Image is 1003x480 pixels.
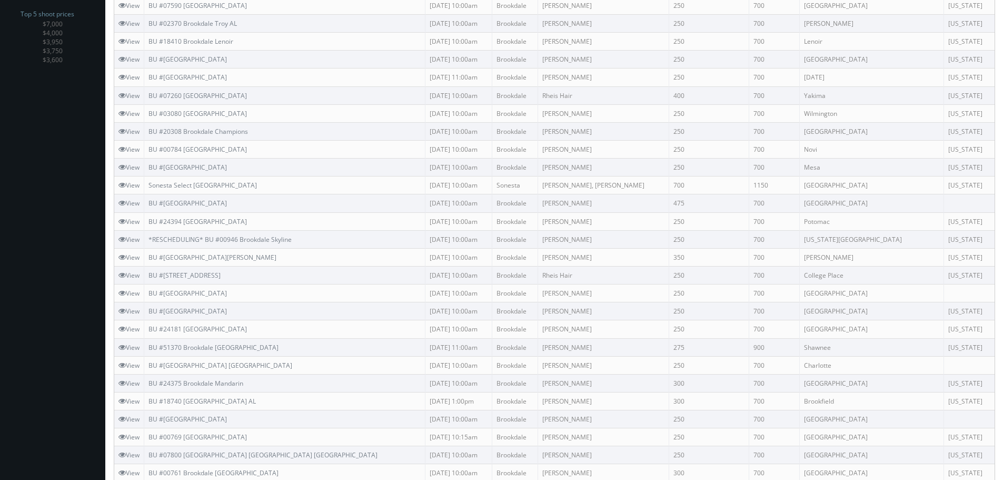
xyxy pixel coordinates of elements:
td: [US_STATE] [944,320,995,338]
a: BU #[GEOGRAPHIC_DATA] [148,289,227,298]
td: [PERSON_NAME] [538,51,669,68]
td: 700 [749,410,800,428]
td: Brookdale [492,374,538,392]
a: BU #07590 [GEOGRAPHIC_DATA] [148,1,247,10]
td: Brookdale [492,338,538,356]
td: [DATE] 10:00am [425,266,492,284]
td: Brookdale [492,428,538,446]
a: View [118,1,140,10]
td: 250 [669,104,749,122]
td: [PERSON_NAME] [538,302,669,320]
a: View [118,55,140,64]
td: [US_STATE] [944,266,995,284]
td: [PERSON_NAME] [538,285,669,302]
a: View [118,127,140,136]
td: [PERSON_NAME] [538,446,669,464]
td: Brookdale [492,104,538,122]
td: 250 [669,14,749,32]
td: [GEOGRAPHIC_DATA] [800,302,944,320]
td: [GEOGRAPHIC_DATA] [800,374,944,392]
td: [PERSON_NAME] [538,33,669,51]
a: View [118,73,140,82]
a: View [118,343,140,352]
td: Brookdale [492,392,538,410]
td: [PERSON_NAME] [538,230,669,248]
td: [PERSON_NAME] [538,159,669,177]
td: Brookdale [492,285,538,302]
td: [DATE] 10:00am [425,446,492,464]
td: [GEOGRAPHIC_DATA] [800,194,944,212]
td: [US_STATE] [944,68,995,86]
td: Brookdale [492,320,538,338]
td: 700 [749,33,800,51]
td: [DATE] 10:00am [425,86,492,104]
td: Charlotte [800,356,944,374]
td: [DATE] 10:00am [425,122,492,140]
td: 700 [749,122,800,140]
td: [DATE] 10:00am [425,194,492,212]
td: 700 [749,194,800,212]
td: Lenoir [800,33,944,51]
a: View [118,253,140,262]
a: BU #[GEOGRAPHIC_DATA][PERSON_NAME] [148,253,276,262]
td: [US_STATE] [944,159,995,177]
td: [GEOGRAPHIC_DATA] [800,320,944,338]
td: Wilmington [800,104,944,122]
a: View [118,415,140,424]
td: Brookdale [492,14,538,32]
td: 250 [669,122,749,140]
a: BU #[GEOGRAPHIC_DATA] [148,415,227,424]
td: 1150 [749,177,800,194]
td: Sonesta [492,177,538,194]
td: [GEOGRAPHIC_DATA] [800,51,944,68]
td: Brookdale [492,51,538,68]
td: [US_STATE] [944,446,995,464]
td: 300 [669,392,749,410]
td: 900 [749,338,800,356]
td: [DATE] 10:00am [425,51,492,68]
td: [DATE] 11:00am [425,68,492,86]
td: 700 [749,140,800,158]
td: 700 [749,374,800,392]
td: [US_STATE] [944,177,995,194]
td: [US_STATE] [944,33,995,51]
td: [GEOGRAPHIC_DATA] [800,428,944,446]
td: [GEOGRAPHIC_DATA] [800,285,944,302]
td: Potomac [800,212,944,230]
td: 700 [749,248,800,266]
a: BU #[GEOGRAPHIC_DATA] [148,55,227,64]
a: View [118,91,140,100]
td: 250 [669,212,749,230]
td: [DATE] 10:00am [425,320,492,338]
a: View [118,289,140,298]
td: 700 [749,320,800,338]
td: 250 [669,33,749,51]
a: View [118,19,140,28]
a: View [118,199,140,208]
td: [DATE] 10:00am [425,302,492,320]
td: Brookdale [492,446,538,464]
td: Brookdale [492,248,538,266]
td: 700 [749,446,800,464]
td: [PERSON_NAME] [538,104,669,122]
td: [DATE] 10:00am [425,410,492,428]
td: [DATE] 10:00am [425,230,492,248]
td: Brookdale [492,122,538,140]
a: BU #07260 [GEOGRAPHIC_DATA] [148,91,247,100]
td: Brookdale [492,194,538,212]
a: BU #24394 [GEOGRAPHIC_DATA] [148,217,247,226]
td: [PERSON_NAME] [538,122,669,140]
a: BU #24181 [GEOGRAPHIC_DATA] [148,325,247,334]
td: [PERSON_NAME] [800,248,944,266]
a: Sonesta Select [GEOGRAPHIC_DATA] [148,181,257,190]
td: [GEOGRAPHIC_DATA] [800,177,944,194]
td: [US_STATE] [944,338,995,356]
a: View [118,450,140,459]
td: [DATE] 10:00am [425,33,492,51]
a: BU #[GEOGRAPHIC_DATA] [148,163,227,172]
a: BU #18410 Brookdale Lenoir [148,37,233,46]
td: 700 [749,68,800,86]
td: Brookdale [492,140,538,158]
a: View [118,145,140,154]
td: [DATE] 10:00am [425,159,492,177]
